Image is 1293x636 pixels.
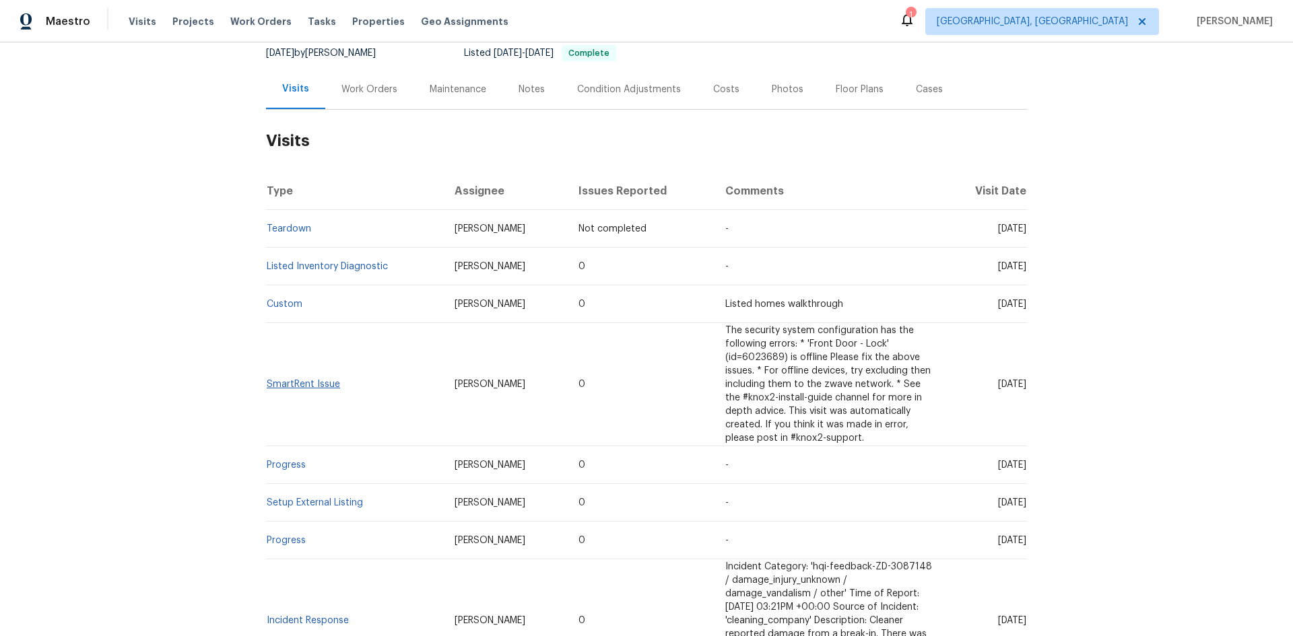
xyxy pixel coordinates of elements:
a: Progress [267,460,306,470]
span: Complete [563,49,615,57]
div: Maintenance [430,83,486,96]
span: Not completed [578,224,646,234]
span: [PERSON_NAME] [455,380,525,389]
span: 0 [578,262,585,271]
span: Properties [352,15,405,28]
a: Teardown [267,224,311,234]
div: Photos [772,83,803,96]
span: 0 [578,460,585,470]
a: Custom [267,299,302,309]
span: Projects [172,15,214,28]
span: [GEOGRAPHIC_DATA], [GEOGRAPHIC_DATA] [937,15,1128,28]
span: [DATE] [266,48,294,58]
span: [PERSON_NAME] [455,299,525,309]
th: Assignee [444,172,568,210]
span: The security system configuration has the following errors: * 'Front Door - Lock' (id=6023689) is... [725,326,931,443]
span: 0 [578,536,585,545]
th: Type [266,172,444,210]
span: 0 [578,498,585,507]
span: [PERSON_NAME] [455,616,525,625]
div: Costs [713,83,739,96]
th: Comments [715,172,943,210]
span: [DATE] [998,224,1026,234]
span: 0 [578,380,585,389]
div: Condition Adjustments [577,83,681,96]
span: Work Orders [230,15,292,28]
div: Floor Plans [836,83,884,96]
span: - [725,536,729,545]
span: Listed homes walkthrough [725,299,843,309]
span: [DATE] [525,48,554,58]
div: Work Orders [341,83,397,96]
th: Visit Date [943,172,1027,210]
span: [DATE] [998,498,1026,507]
span: [DATE] [998,460,1026,470]
span: - [725,498,729,507]
span: [PERSON_NAME] [455,460,525,470]
a: Setup External Listing [267,498,363,507]
span: [DATE] [998,299,1026,309]
span: [PERSON_NAME] [1191,15,1273,28]
span: [PERSON_NAME] [455,262,525,271]
span: [DATE] [998,536,1026,545]
span: Listed [464,48,616,58]
span: [PERSON_NAME] [455,498,525,507]
a: Progress [267,536,306,545]
span: [DATE] [998,380,1026,389]
th: Issues Reported [568,172,715,210]
span: 0 [578,299,585,309]
a: SmartRent Issue [267,380,340,389]
span: Geo Assignments [421,15,508,28]
span: [DATE] [494,48,522,58]
span: - [494,48,554,58]
span: [DATE] [998,616,1026,625]
span: [PERSON_NAME] [455,536,525,545]
span: - [725,224,729,234]
div: Notes [519,83,545,96]
span: Visits [129,15,156,28]
span: Maestro [46,15,90,28]
div: by [PERSON_NAME] [266,45,392,61]
div: 1 [906,8,915,22]
span: - [725,262,729,271]
span: [PERSON_NAME] [455,224,525,234]
span: 0 [578,616,585,625]
div: Visits [282,82,309,96]
h2: Visits [266,110,1027,172]
div: Cases [916,83,943,96]
a: Listed Inventory Diagnostic [267,262,388,271]
span: - [725,460,729,470]
span: [DATE] [998,262,1026,271]
span: Tasks [308,17,336,26]
a: Incident Response [267,616,349,625]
